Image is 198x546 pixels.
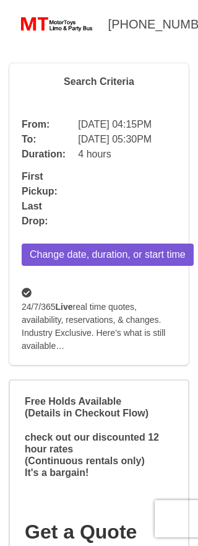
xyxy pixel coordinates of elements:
[22,134,37,144] b: To:
[22,244,194,266] button: Change date, duration, or start time
[22,301,176,327] span: 24/7/365 real time quotes, availability, reservations, & changes.
[17,15,93,33] img: MotorToys Logo
[22,171,58,196] b: First Pickup:
[22,76,176,87] h4: Search Criteria
[71,139,184,162] div: 4 hours
[22,327,176,353] span: Industry Exclusive. Here’s what is still available…
[25,455,173,467] p: (Continuous rentals only)
[25,395,173,407] p: Free Holds Available
[22,119,49,130] b: From:
[22,149,66,159] b: Duration:
[25,467,173,478] p: It's a bargain!
[25,431,173,455] p: check out our discounted 12 hour rates
[25,407,173,419] p: (Details in Checkout Flow)
[71,110,184,132] div: [DATE] 04:15PM
[30,247,186,262] span: Change date, duration, or start time
[71,125,184,147] div: [DATE] 05:30PM
[56,302,73,312] b: Live
[22,201,48,226] b: Last Drop:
